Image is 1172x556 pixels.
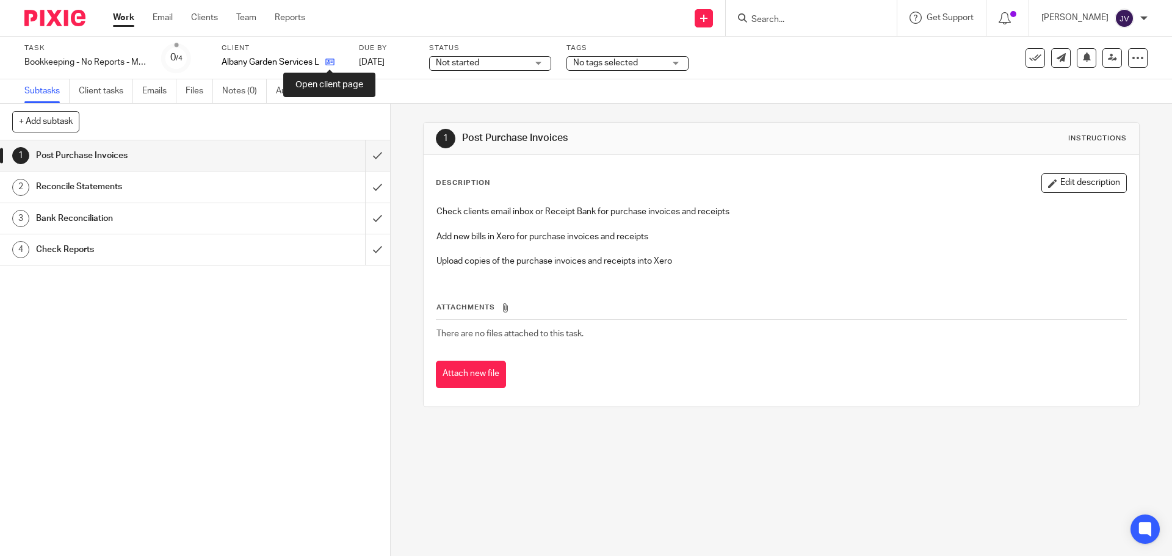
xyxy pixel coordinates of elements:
[927,13,974,22] span: Get Support
[276,79,323,103] a: Audit logs
[436,59,479,67] span: Not started
[222,43,344,53] label: Client
[275,12,305,24] a: Reports
[1041,12,1109,24] p: [PERSON_NAME]
[1041,173,1127,193] button: Edit description
[436,361,506,388] button: Attach new file
[12,111,79,132] button: + Add subtask
[24,79,70,103] a: Subtasks
[429,43,551,53] label: Status
[436,304,495,311] span: Attachments
[36,178,247,196] h1: Reconcile Statements
[573,59,638,67] span: No tags selected
[359,43,414,53] label: Due by
[750,15,860,26] input: Search
[12,241,29,258] div: 4
[24,10,85,26] img: Pixie
[186,79,213,103] a: Files
[566,43,689,53] label: Tags
[176,55,183,62] small: /4
[236,12,256,24] a: Team
[36,240,247,259] h1: Check Reports
[153,12,173,24] a: Email
[12,210,29,227] div: 3
[222,56,319,68] p: Albany Garden Services Ltd
[191,12,218,24] a: Clients
[436,206,1126,218] p: Check clients email inbox or Receipt Bank for purchase invoices and receipts
[462,132,808,145] h1: Post Purchase Invoices
[24,56,146,68] div: Bookkeeping - No Reports - Monthly
[36,146,247,165] h1: Post Purchase Invoices
[170,51,183,65] div: 0
[12,147,29,164] div: 1
[436,330,584,338] span: There are no files attached to this task.
[142,79,176,103] a: Emails
[12,179,29,196] div: 2
[79,79,133,103] a: Client tasks
[436,231,1126,243] p: Add new bills in Xero for purchase invoices and receipts
[436,255,1126,267] p: Upload copies of the purchase invoices and receipts into Xero
[1115,9,1134,28] img: svg%3E
[113,12,134,24] a: Work
[436,129,455,148] div: 1
[222,79,267,103] a: Notes (0)
[359,58,385,67] span: [DATE]
[1068,134,1127,143] div: Instructions
[436,178,490,188] p: Description
[24,43,146,53] label: Task
[36,209,247,228] h1: Bank Reconciliation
